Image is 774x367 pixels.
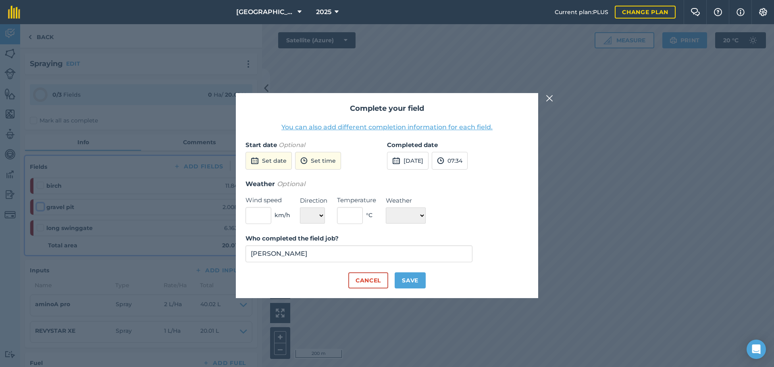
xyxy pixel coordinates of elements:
em: Optional [277,180,305,188]
img: svg+xml;base64,PD94bWwgdmVyc2lvbj0iMS4wIiBlbmNvZGluZz0idXRmLTgiPz4KPCEtLSBHZW5lcmF0b3I6IEFkb2JlIE... [251,156,259,166]
em: Optional [279,141,305,149]
span: Current plan : PLUS [555,8,608,17]
button: Cancel [348,272,388,288]
h2: Complete your field [246,103,528,114]
span: [GEOGRAPHIC_DATA] [236,7,294,17]
button: [DATE] [387,152,429,170]
label: Temperature [337,195,376,205]
h3: Weather [246,179,528,189]
strong: Start date [246,141,277,149]
div: Open Intercom Messenger [747,340,766,359]
button: 07:34 [432,152,468,170]
button: Set time [295,152,341,170]
label: Weather [386,196,426,205]
a: Change plan [615,6,676,19]
strong: Completed date [387,141,438,149]
img: svg+xml;base64,PHN2ZyB4bWxucz0iaHR0cDovL3d3dy53My5vcmcvMjAwMC9zdmciIHdpZHRoPSIxNyIgaGVpZ2h0PSIxNy... [737,7,745,17]
span: 2025 [316,7,331,17]
label: Wind speed [246,195,290,205]
span: ° C [366,211,372,220]
img: A question mark icon [713,8,723,16]
button: Save [395,272,426,288]
img: A cog icon [758,8,768,16]
button: You can also add different completion information for each field. [281,122,493,132]
label: Direction [300,196,327,205]
img: Two speech bubbles overlapping with the left bubble in the forefront [691,8,700,16]
img: svg+xml;base64,PD94bWwgdmVyc2lvbj0iMS4wIiBlbmNvZGluZz0idXRmLTgiPz4KPCEtLSBHZW5lcmF0b3I6IEFkb2JlIE... [392,156,400,166]
img: svg+xml;base64,PD94bWwgdmVyc2lvbj0iMS4wIiBlbmNvZGluZz0idXRmLTgiPz4KPCEtLSBHZW5lcmF0b3I6IEFkb2JlIE... [300,156,308,166]
img: fieldmargin Logo [8,6,20,19]
span: km/h [275,211,290,220]
img: svg+xml;base64,PHN2ZyB4bWxucz0iaHR0cDovL3d3dy53My5vcmcvMjAwMC9zdmciIHdpZHRoPSIyMiIgaGVpZ2h0PSIzMC... [546,93,553,103]
img: svg+xml;base64,PD94bWwgdmVyc2lvbj0iMS4wIiBlbmNvZGluZz0idXRmLTgiPz4KPCEtLSBHZW5lcmF0b3I6IEFkb2JlIE... [437,156,444,166]
strong: Who completed the field job? [246,234,339,242]
button: Set date [246,152,292,170]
